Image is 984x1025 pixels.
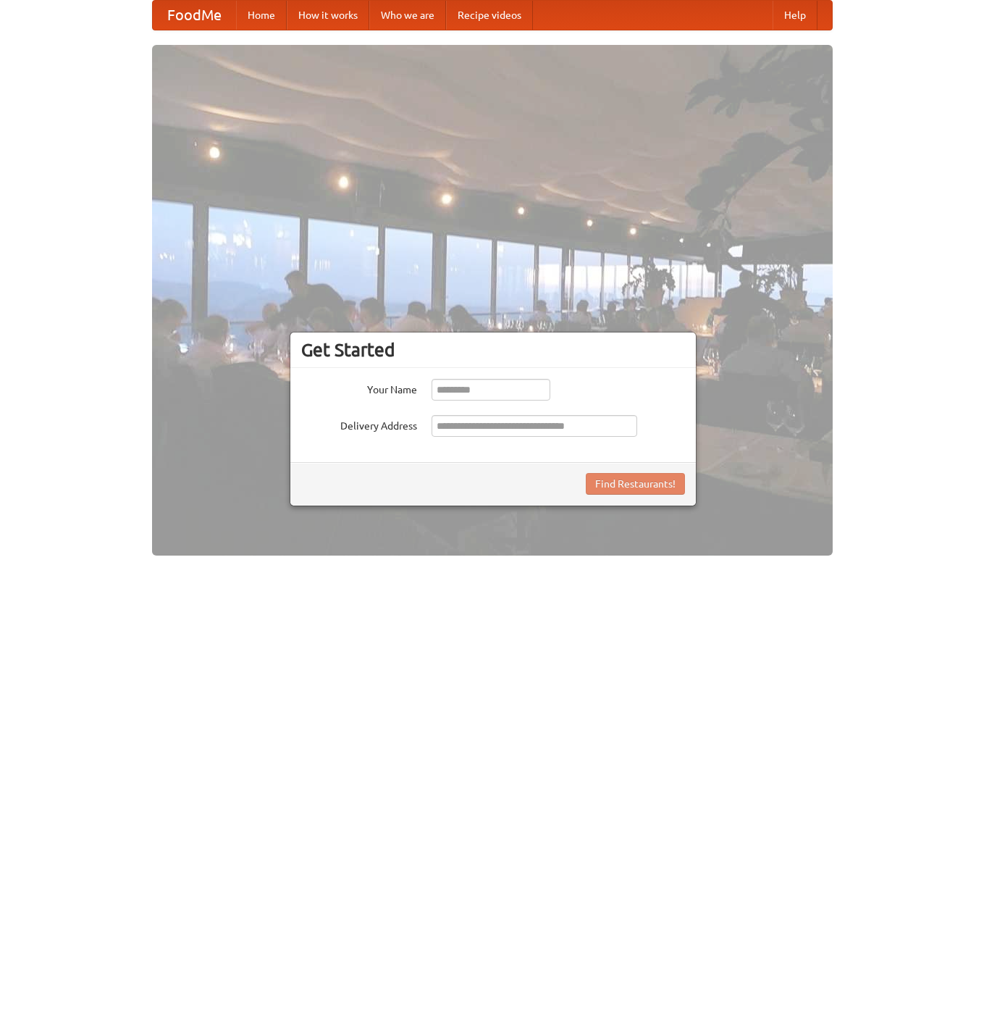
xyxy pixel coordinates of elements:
[301,379,417,397] label: Your Name
[236,1,287,30] a: Home
[301,339,685,361] h3: Get Started
[287,1,369,30] a: How it works
[301,415,417,433] label: Delivery Address
[773,1,817,30] a: Help
[586,473,685,495] button: Find Restaurants!
[369,1,446,30] a: Who we are
[446,1,533,30] a: Recipe videos
[153,1,236,30] a: FoodMe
